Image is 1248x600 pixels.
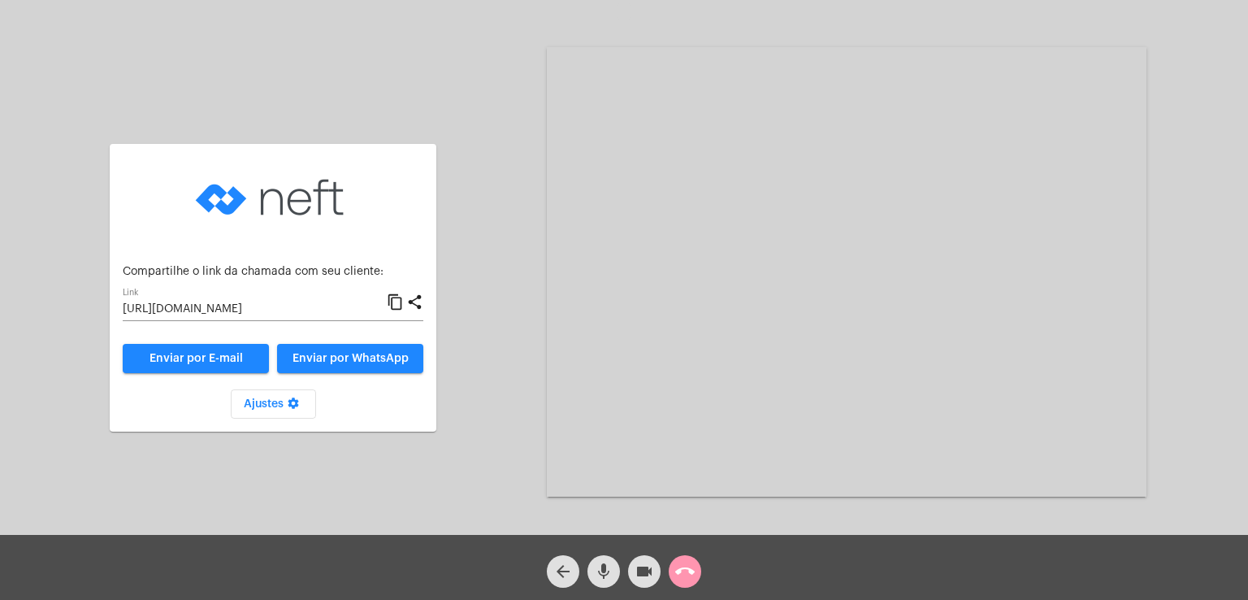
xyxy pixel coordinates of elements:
mat-icon: share [406,293,423,312]
span: Enviar por E-mail [149,353,243,364]
a: Enviar por E-mail [123,344,269,373]
mat-icon: videocam [635,562,654,581]
button: Enviar por WhatsApp [277,344,423,373]
mat-icon: arrow_back [553,562,573,581]
mat-icon: content_copy [387,293,404,312]
mat-icon: settings [284,397,303,416]
p: Compartilhe o link da chamada com seu cliente: [123,266,423,278]
img: logo-neft-novo-2.png [192,157,354,238]
mat-icon: call_end [675,562,695,581]
span: Ajustes [244,398,303,410]
button: Ajustes [231,389,316,419]
span: Enviar por WhatsApp [292,353,409,364]
mat-icon: mic [594,562,613,581]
